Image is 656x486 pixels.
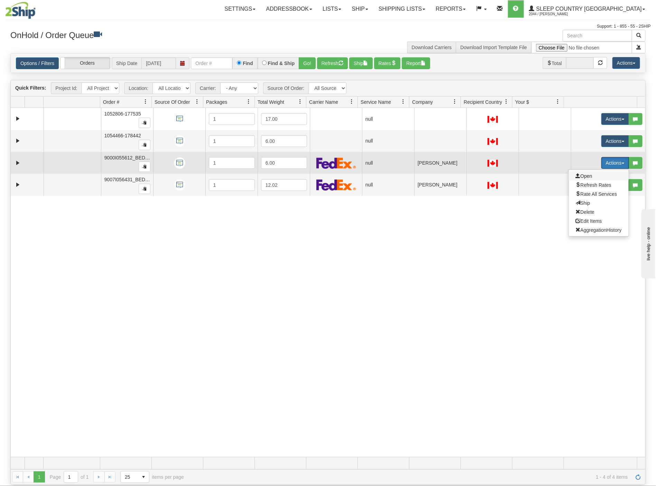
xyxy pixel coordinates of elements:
[13,137,22,145] a: Expand
[5,2,36,19] img: logo2044.jpg
[139,140,150,150] button: Copy to clipboard
[125,474,134,480] span: 25
[412,45,452,50] a: Download Carriers
[104,155,153,161] span: 9000I055612_BEDDN
[543,57,566,69] span: Total
[347,0,373,18] a: Ship
[552,96,564,108] a: Your $ filter column settings
[51,82,81,94] span: Project Id:
[515,99,529,106] span: Your $
[104,177,153,182] span: 9007I056431_BEDDN
[402,57,430,69] button: Report
[317,0,347,18] a: Lists
[529,11,581,18] span: 2044 / [PERSON_NAME]
[576,173,592,179] span: Open
[138,471,149,483] span: select
[412,99,433,106] span: Company
[362,130,414,152] td: null
[11,80,645,97] div: grid toolbar
[261,0,317,18] a: Addressbook
[5,24,651,29] div: Support: 1 - 855 - 55 - 2SHIP
[299,57,316,69] button: Go!
[488,160,498,167] img: CA
[309,99,338,106] span: Carrier Name
[414,174,466,196] td: [PERSON_NAME]
[124,82,153,94] span: Location:
[174,135,185,147] img: API
[632,30,646,42] button: Search
[488,138,498,145] img: CA
[34,471,45,483] span: Page 1
[112,57,141,69] span: Ship Date
[601,113,629,125] button: Actions
[243,61,253,66] label: Find
[397,96,409,108] a: Service Name filter column settings
[15,84,46,91] label: Quick Filters:
[16,57,59,69] a: Options / Filters
[532,42,632,53] input: Import
[576,200,590,206] span: Ship
[263,82,309,94] span: Source Of Order:
[13,181,22,189] a: Expand
[139,184,150,194] button: Copy to clipboard
[195,82,220,94] span: Carrier:
[449,96,461,108] a: Company filter column settings
[346,96,358,108] a: Carrier Name filter column settings
[258,99,284,106] span: Total Weight
[139,162,150,172] button: Copy to clipboard
[294,96,306,108] a: Total Weight filter column settings
[155,99,190,106] span: Source Of Order
[414,152,466,174] td: [PERSON_NAME]
[174,179,185,191] img: API
[569,172,629,181] a: Open
[362,152,414,174] td: null
[535,6,642,12] span: Sleep Country [GEOGRAPHIC_DATA]
[120,471,149,483] span: Page sizes drop down
[120,471,184,483] span: items per page
[374,57,401,69] button: Rates
[576,182,611,188] span: Refresh Rates
[243,96,255,108] a: Packages filter column settings
[194,474,628,480] span: 1 - 4 of 4 items
[576,218,602,224] span: Edit Items
[104,111,141,117] span: 1052806-177535
[64,471,78,483] input: Page 1
[191,57,232,69] input: Order #
[601,135,629,147] button: Actions
[576,209,594,215] span: Delete
[633,471,644,483] a: Refresh
[316,157,356,169] img: FedEx Express®
[349,57,373,69] button: Ship
[174,157,185,169] img: API
[431,0,471,18] a: Reports
[50,471,89,483] span: Page of 1
[140,96,151,108] a: Order # filter column settings
[13,159,22,167] a: Expand
[601,157,629,169] button: Actions
[460,45,527,50] a: Download Import Template File
[576,191,617,197] span: Rate All Services
[219,0,261,18] a: Settings
[104,133,141,138] span: 1054466-178442
[191,96,203,108] a: Source Of Order filter column settings
[362,108,414,130] td: null
[317,57,348,69] button: Refresh
[13,114,22,123] a: Expand
[373,0,431,18] a: Shipping lists
[488,182,498,189] img: CA
[316,179,356,191] img: FedEx Express®
[206,99,227,106] span: Packages
[139,118,150,128] button: Copy to clipboard
[640,208,655,278] iframe: chat widget
[612,57,640,69] button: Actions
[524,0,650,18] a: Sleep Country [GEOGRAPHIC_DATA] 2044 / [PERSON_NAME]
[500,96,512,108] a: Recipient Country filter column settings
[361,99,391,106] span: Service Name
[10,30,323,40] h3: OnHold / Order Queue
[563,30,632,42] input: Search
[61,57,110,69] label: Orders
[103,99,119,106] span: Order #
[576,227,622,233] span: AggregationHistory
[488,116,498,123] img: CA
[362,174,414,196] td: null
